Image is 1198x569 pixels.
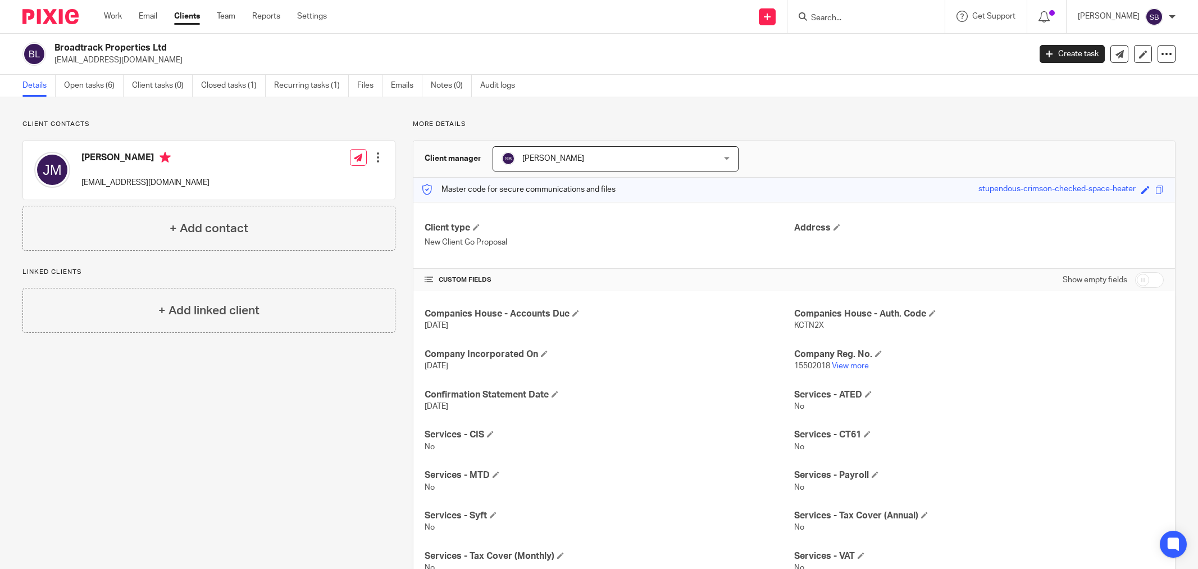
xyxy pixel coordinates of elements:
a: Files [357,75,382,97]
a: Audit logs [480,75,523,97]
p: More details [413,120,1176,129]
h4: Companies House - Auth. Code [794,308,1164,320]
h4: Services - Tax Cover (Monthly) [425,550,794,562]
input: Search [810,13,911,24]
h4: Address [794,222,1164,234]
a: Work [104,11,122,22]
label: Show empty fields [1063,274,1127,286]
h4: CUSTOM FIELDS [425,276,794,284]
h4: [PERSON_NAME] [81,152,209,166]
p: Linked clients [22,268,395,277]
a: Settings [297,11,327,22]
p: [EMAIL_ADDRESS][DOMAIN_NAME] [54,55,1023,66]
p: Client contacts [22,120,395,129]
h4: Services - Payroll [794,469,1164,481]
a: Closed tasks (1) [201,75,266,97]
h4: Services - MTD [425,469,794,481]
h4: Services - CT61 [794,429,1164,441]
h4: Services - ATED [794,389,1164,401]
span: [DATE] [425,322,448,329]
a: Create task [1040,45,1105,63]
h4: Confirmation Statement Date [425,389,794,401]
h4: + Add contact [170,220,248,237]
h2: Broadtrack Properties Ltd [54,42,829,54]
p: [PERSON_NAME] [1078,11,1140,22]
span: No [425,484,435,491]
h4: Company Reg. No. [794,349,1164,360]
span: No [794,484,804,491]
h4: Services - VAT [794,550,1164,562]
a: Team [217,11,235,22]
a: Notes (0) [431,75,472,97]
h4: Services - CIS [425,429,794,441]
span: No [425,523,435,531]
h4: Services - Tax Cover (Annual) [794,510,1164,522]
img: svg%3E [34,152,70,188]
span: Get Support [972,12,1015,20]
i: Primary [160,152,171,163]
span: KCTN2X [794,322,824,329]
h4: Client type [425,222,794,234]
a: Recurring tasks (1) [274,75,349,97]
a: Clients [174,11,200,22]
a: Reports [252,11,280,22]
img: svg%3E [22,42,46,66]
a: Open tasks (6) [64,75,124,97]
p: [EMAIL_ADDRESS][DOMAIN_NAME] [81,177,209,188]
div: stupendous-crimson-checked-space-heater [978,183,1136,196]
p: New Client Go Proposal [425,237,794,248]
a: Details [22,75,56,97]
h4: Services - Syft [425,510,794,522]
span: No [794,443,804,451]
p: Master code for secure communications and files [422,184,616,195]
a: View more [832,362,869,370]
span: [PERSON_NAME] [522,155,584,162]
img: svg%3E [1145,8,1163,26]
span: No [794,403,804,410]
a: Email [139,11,157,22]
h4: + Add linked client [158,302,259,319]
img: svg%3E [502,152,515,165]
span: No [794,523,804,531]
span: 15502018 [794,362,830,370]
span: No [425,443,435,451]
h4: Company Incorporated On [425,349,794,360]
a: Emails [391,75,422,97]
span: [DATE] [425,362,448,370]
a: Client tasks (0) [132,75,193,97]
img: Pixie [22,9,79,24]
span: [DATE] [425,403,448,410]
h4: Companies House - Accounts Due [425,308,794,320]
h3: Client manager [425,153,481,164]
